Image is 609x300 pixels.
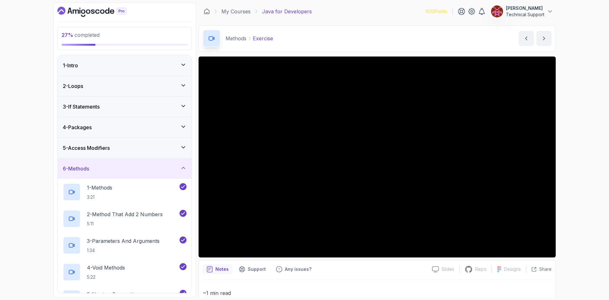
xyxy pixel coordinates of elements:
p: Java for Developers [262,8,312,15]
p: 3:21 [87,194,112,200]
button: Support button [235,264,270,274]
button: 2-Method That Add 2 Numbers5:11 [63,210,187,228]
button: 3-Parameters And Arguments1:34 [63,237,187,254]
button: Share [526,266,552,272]
p: 3 - Parameters And Arguments [87,237,160,245]
p: Slides [442,266,454,272]
button: 2-Loops [58,76,192,96]
p: Share [539,266,552,272]
button: 3-If Statements [58,97,192,117]
h3: 2 - Loops [63,82,83,90]
p: Methods [226,35,246,42]
p: Repo [475,266,487,272]
iframe: 6 - Exercise [199,57,556,257]
p: 1032 Points [425,8,447,15]
button: 4-Void Methods5:22 [63,263,187,281]
p: Technical Support [506,11,544,18]
p: Exercise [253,35,273,42]
p: 5 - Naming Convention [87,290,140,298]
p: 5:22 [87,274,125,280]
span: completed [62,32,100,38]
p: Support [248,266,266,272]
a: Dashboard [204,8,210,15]
button: 1-Intro [58,55,192,76]
button: 4-Packages [58,117,192,137]
span: 27 % [62,32,73,38]
p: Any issues? [285,266,311,272]
p: 1:34 [87,247,160,254]
h3: 3 - If Statements [63,103,100,110]
h3: 1 - Intro [63,62,78,69]
button: next content [536,31,552,46]
p: 4 - Void Methods [87,264,125,271]
button: notes button [203,264,232,274]
p: ~1 min read [203,289,552,297]
p: Designs [504,266,521,272]
p: 5:11 [87,221,163,227]
button: Feedback button [272,264,315,274]
button: 6-Methods [58,158,192,179]
p: Notes [215,266,229,272]
p: [PERSON_NAME] [506,5,544,11]
p: 2 - Method That Add 2 Numbers [87,210,163,218]
a: My Courses [221,8,251,15]
h3: 4 - Packages [63,123,92,131]
button: user profile image[PERSON_NAME]Technical Support [491,5,553,18]
img: user profile image [491,5,503,17]
button: 1-Methods3:21 [63,183,187,201]
h3: 6 - Methods [63,165,89,172]
a: Dashboard [57,7,141,17]
p: 1 - Methods [87,184,112,191]
h3: 5 - Access Modifiers [63,144,110,152]
button: 5-Access Modifiers [58,138,192,158]
button: previous content [519,31,534,46]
